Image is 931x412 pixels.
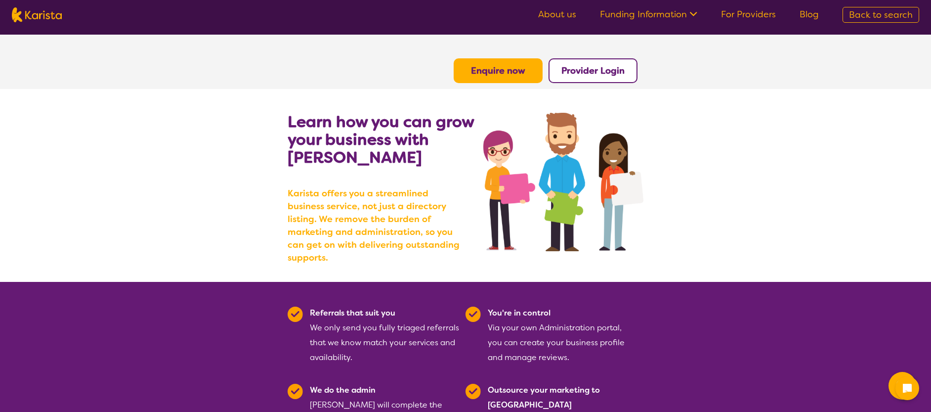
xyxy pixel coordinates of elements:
b: We do the admin [310,385,376,395]
button: Channel Menu [889,372,916,400]
b: Learn how you can grow your business with [PERSON_NAME] [288,111,474,168]
span: Back to search [849,9,913,21]
a: About us [538,8,576,20]
b: Referrals that suit you [310,308,395,318]
img: grow your business with Karista [483,113,643,251]
button: Enquire now [454,58,543,83]
img: Tick [465,384,481,399]
a: Back to search [843,7,919,23]
a: Funding Information [600,8,697,20]
div: We only send you fully triaged referrals that we know match your services and availability. [310,306,460,365]
a: For Providers [721,8,776,20]
b: You're in control [488,308,550,318]
b: Karista offers you a streamlined business service, not just a directory listing. We remove the bu... [288,187,465,264]
a: Blog [800,8,819,20]
img: Tick [465,307,481,322]
div: Via your own Administration portal, you can create your business profile and manage reviews. [488,306,637,365]
img: Tick [288,307,303,322]
a: Provider Login [561,65,625,77]
img: Tick [288,384,303,399]
b: Outsource your marketing to [GEOGRAPHIC_DATA] [488,385,600,410]
img: Karista logo [12,7,62,22]
button: Provider Login [549,58,637,83]
a: Enquire now [471,65,525,77]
